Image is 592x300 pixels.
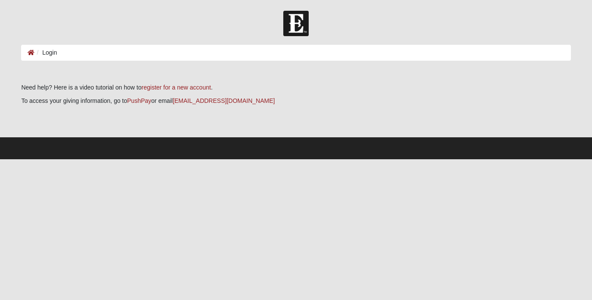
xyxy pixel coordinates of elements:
[283,11,309,36] img: Church of Eleven22 Logo
[173,97,275,104] a: [EMAIL_ADDRESS][DOMAIN_NAME]
[34,48,57,57] li: Login
[127,97,151,104] a: PushPay
[21,83,570,92] p: Need help? Here is a video tutorial on how to .
[21,96,570,105] p: To access your giving information, go to or email
[142,84,211,91] a: register for a new account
